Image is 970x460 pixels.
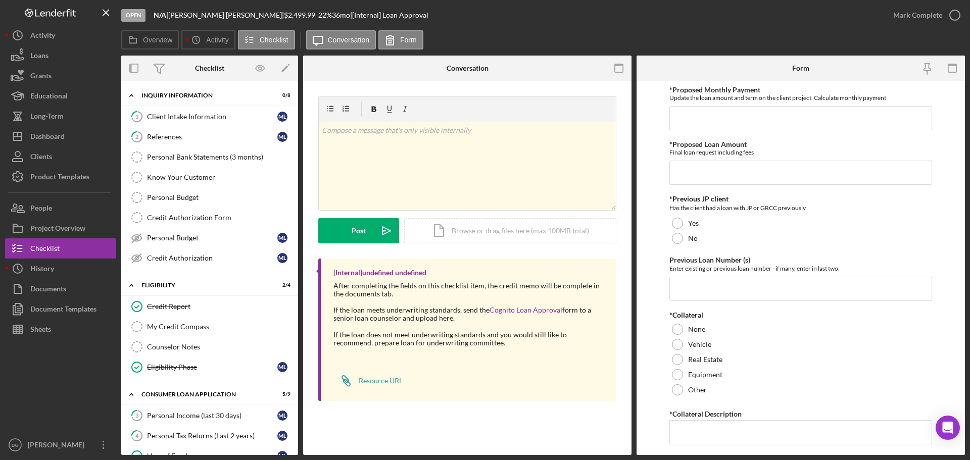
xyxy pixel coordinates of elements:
[147,193,293,201] div: Personal Budget
[126,228,293,248] a: Personal BudgetML
[141,391,265,397] div: Consumer Loan Application
[147,452,277,460] div: Uses of Funds
[143,36,172,44] label: Overview
[126,405,293,426] a: 3Personal Income (last 30 days)ML
[147,343,293,351] div: Counselor Notes
[669,255,750,264] label: Previous Loan Number (s)
[5,279,116,299] button: Documents
[135,113,138,120] tspan: 1
[893,5,942,25] div: Mark Complete
[30,167,89,189] div: Product Templates
[5,319,116,339] button: Sheets
[5,238,116,259] button: Checklist
[5,86,116,106] button: Educational
[272,391,290,397] div: 5 / 9
[669,410,742,418] label: *Collateral Description
[277,132,287,142] div: M L
[238,30,295,49] button: Checklist
[669,94,932,101] div: Update the loan amount and term on the client project, Calculate monthly payment
[206,36,228,44] label: Activity
[352,218,366,243] div: Post
[147,254,277,262] div: Credit Authorization
[121,30,179,49] button: Overview
[5,146,116,167] button: Clients
[30,106,64,129] div: Long-Term
[126,426,293,446] a: 4Personal Tax Returns (Last 2 years)ML
[277,411,287,421] div: M L
[141,92,265,98] div: Inquiry Information
[30,238,60,261] div: Checklist
[328,36,370,44] label: Conversation
[792,64,809,72] div: Form
[936,416,960,440] div: Open Intercom Messenger
[147,133,277,141] div: References
[5,126,116,146] button: Dashboard
[669,148,932,156] div: Final loan request including fees
[126,147,293,167] a: Personal Bank Statements (3 months)
[359,377,403,385] div: Resource URL
[318,11,332,19] div: 22 %
[126,127,293,147] a: 2ReferencesML
[669,140,747,148] label: *Proposed Loan Amount
[30,66,52,88] div: Grants
[147,153,293,161] div: Personal Bank Statements (3 months)
[126,208,293,228] a: Credit Authorization Form
[350,11,428,19] div: | [Internal] Loan Approval
[30,198,52,221] div: People
[669,265,932,272] div: Enter existing or previous loan number - if many, enter in last two.
[883,5,965,25] button: Mark Complete
[30,299,96,322] div: Document Templates
[126,337,293,357] a: Counselor Notes
[30,86,68,109] div: Educational
[318,218,399,243] button: Post
[688,219,699,227] label: Yes
[378,30,423,49] button: Form
[126,107,293,127] a: 1Client Intake InformationML
[181,30,235,49] button: Activity
[5,259,116,279] button: History
[30,279,66,301] div: Documents
[154,11,168,19] div: |
[135,133,138,140] tspan: 2
[272,282,290,288] div: 2 / 4
[30,259,54,281] div: History
[688,371,722,379] label: Equipment
[669,85,760,94] label: *Proposed Monthly Payment
[688,234,698,242] label: No
[5,198,116,218] button: People
[306,30,376,49] button: Conversation
[5,167,116,187] button: Product Templates
[135,432,139,439] tspan: 4
[277,431,287,441] div: M L
[5,66,116,86] button: Grants
[490,305,562,314] a: Cognito Loan Approval
[5,45,116,66] button: Loans
[5,299,116,319] button: Document Templates
[147,302,293,311] div: Credit Report
[688,355,722,364] label: Real Estate
[126,357,293,377] a: Eligibility PhaseML
[147,363,277,371] div: Eligibility Phase
[5,106,116,126] button: Long-Term
[332,11,350,19] div: 36 mo
[147,214,293,222] div: Credit Authorization Form
[277,362,287,372] div: M L
[141,282,265,288] div: Eligibility
[5,435,116,455] button: BG[PERSON_NAME]
[688,386,707,394] label: Other
[333,282,606,298] div: After completing the fields on this checklist item, the credit memo will be complete in the docum...
[126,317,293,337] a: My Credit Compass
[669,195,932,203] div: *Previous JP client
[121,9,145,22] div: Open
[447,64,489,72] div: Conversation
